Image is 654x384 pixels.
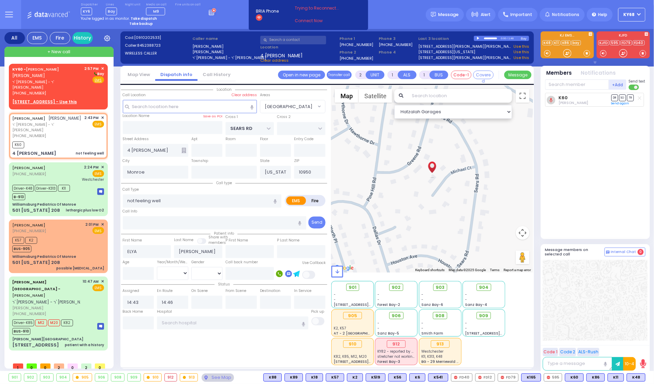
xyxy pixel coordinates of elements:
[366,373,386,382] div: BLS
[438,11,459,18] span: Message
[226,260,258,265] label: Call back number
[95,374,108,381] div: 906
[507,34,508,42] div: /
[203,114,222,119] label: Save as POI
[24,374,37,381] div: 902
[260,136,268,142] label: Floor
[12,133,46,138] span: [PHONE_NUMBER]
[12,237,24,244] span: K57
[478,376,482,379] img: red-radio-icon.svg
[12,79,82,90] span: ר' [PERSON_NAME] - ר' [PERSON_NAME]
[12,171,46,177] span: [PHONE_NUMBER]
[50,32,70,44] div: Fire
[226,136,236,142] label: Room
[101,222,104,227] span: ✕
[85,115,99,120] span: 2:43 PM
[76,151,104,156] div: not feeling well
[97,188,104,195] img: message-box.svg
[101,279,104,284] span: ✕
[465,326,467,331] span: -
[481,12,491,18] span: Alert
[378,292,380,297] span: -
[101,115,104,121] span: ✕
[226,114,238,120] label: Cross 1
[12,246,31,252] span: BUS-905
[82,177,104,182] span: Westchester
[9,374,21,381] div: 901
[157,260,188,265] div: Year/Month/Week/Day
[123,260,130,265] label: Age
[92,170,104,177] span: EMS
[12,279,60,298] a: [PERSON_NAME]
[125,50,190,56] label: WIRELESS CALLER
[157,316,308,329] input: Search hospital
[521,36,529,41] div: Bay
[137,43,161,48] span: 8452388723
[334,326,346,331] span: K2, K57
[421,349,444,354] span: Westchester
[609,79,627,90] button: +Add
[379,49,416,55] span: Phone 4
[260,92,270,98] label: Areas
[265,103,313,110] span: [GEOGRAPHIC_DATA]
[347,373,363,382] div: BLS
[260,100,316,113] span: BLOOMING GROVE
[12,279,60,292] span: [PERSON_NAME][GEOGRAPHIC_DATA] -
[311,309,324,314] label: Pick up
[12,328,30,335] span: BUS-910
[191,158,208,164] label: Township
[379,42,413,47] label: [PHONE_NUMBER]
[421,326,423,331] span: -
[12,193,25,200] span: B-913
[419,49,476,55] a: [STREET_ADDRESS][US_STATE]
[202,373,234,382] div: See map
[125,3,140,7] label: Night unit
[465,297,467,302] span: -
[25,237,37,244] span: K2
[12,202,76,207] div: Williamsburg Pediatrics Of Monroe
[210,231,237,236] span: Patient info
[12,122,82,133] span: ר' [PERSON_NAME] - ר' [PERSON_NAME]
[66,208,104,213] div: lethargic plus low O2
[144,374,162,381] div: 910
[621,40,632,45] a: FD79
[295,18,349,24] a: Connect Now
[12,67,26,72] span: KY60 -
[215,282,233,287] span: Status
[479,312,489,319] span: 909
[558,95,568,100] a: K60
[92,121,104,128] span: EMS
[542,40,552,45] a: K48
[12,116,45,121] a: [PERSON_NAME]
[378,359,401,364] span: Forest Bay-3
[92,284,104,291] span: EMS
[334,359,398,364] span: [STREET_ADDRESS][PERSON_NAME]
[378,302,401,307] span: Forest Bay-2
[545,79,609,90] input: Search member
[12,150,56,157] div: 4 [PERSON_NAME]
[378,326,380,331] span: -
[339,49,377,55] span: Phone 2
[191,260,204,265] label: Gender
[571,40,581,45] a: bay
[232,92,257,98] label: Clear address
[516,89,529,103] button: Toggle fullscreen view
[86,222,99,227] span: 2:01 PM
[623,357,636,371] button: 10-4
[333,264,355,272] img: Google
[627,94,634,101] span: TR
[359,89,392,103] button: Show satellite imagery
[419,55,511,61] a: [STREET_ADDRESS][PERSON_NAME][PERSON_NAME]
[504,71,532,79] button: Message
[12,142,24,148] span: K60
[72,32,93,44] a: History
[123,187,139,192] label: Call Type
[125,35,190,41] label: Cad:
[378,354,431,359] span: stretcher not working properly
[302,260,326,266] label: Use Callback
[61,320,73,326] span: K82
[421,292,423,297] span: -
[378,297,380,302] span: -
[101,66,104,72] span: ✕
[213,180,235,186] span: Call type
